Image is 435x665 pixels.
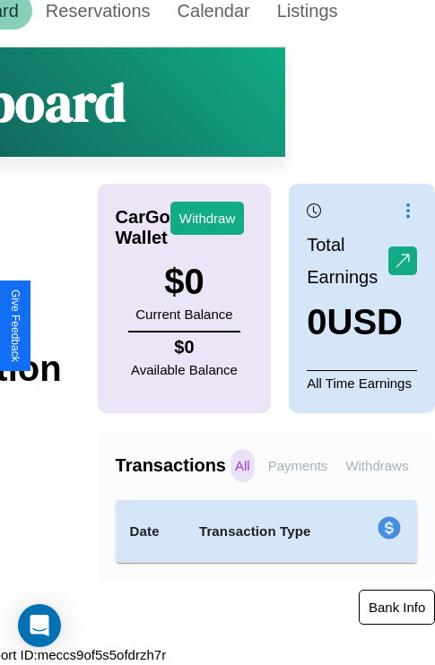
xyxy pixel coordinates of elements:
div: Give Feedback [9,289,22,362]
p: Available Balance [131,358,238,382]
table: simple table [116,500,418,563]
h4: CarGo Wallet [116,207,170,248]
button: Withdraw [170,202,245,235]
button: Bank Info [359,590,435,625]
p: All Time Earnings [307,370,417,395]
p: Total Earnings [307,229,388,293]
h4: Transactions [116,455,226,476]
p: Withdraws [341,449,413,482]
h4: $ 0 [131,337,238,358]
h3: $ 0 [135,262,232,302]
p: Current Balance [135,302,232,326]
h3: 0 USD [307,302,417,342]
p: All [231,449,255,482]
h4: Date [130,521,170,542]
h4: Transaction Type [199,521,337,542]
div: Open Intercom Messenger [18,604,61,647]
p: Payments [264,449,333,482]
